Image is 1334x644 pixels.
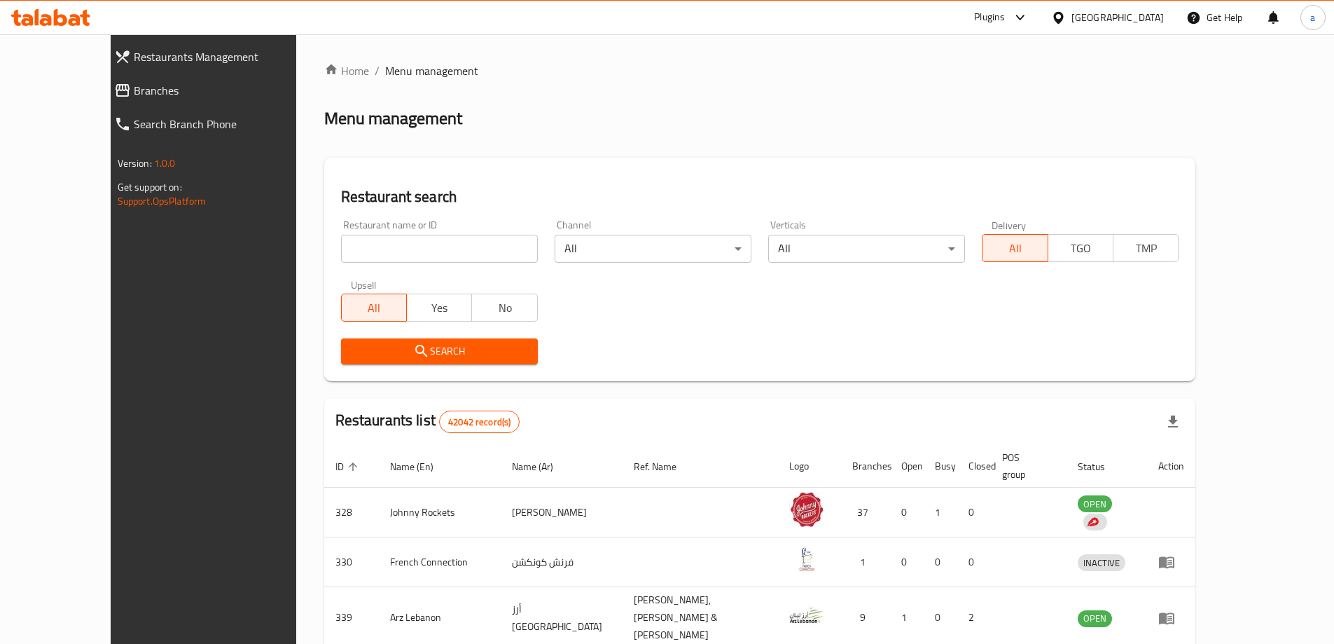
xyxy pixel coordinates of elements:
td: 330 [324,537,379,587]
td: [PERSON_NAME] [501,488,623,537]
div: Total records count [439,411,520,433]
a: Branches [103,74,333,107]
div: Plugins [974,9,1005,26]
td: 0 [957,537,991,587]
span: ID [335,458,362,475]
td: 0 [890,488,924,537]
button: All [982,234,1048,262]
th: Logo [778,445,841,488]
td: فرنش كونكشن [501,537,623,587]
span: OPEN [1078,610,1112,626]
th: Branches [841,445,890,488]
div: Indicates that the vendor menu management has been moved to DH Catalog service [1083,514,1107,530]
span: Status [1078,458,1123,475]
span: No [478,298,531,318]
span: Search Branch Phone [134,116,322,132]
label: Delivery [992,220,1027,230]
button: TGO [1048,234,1113,262]
span: All [347,298,401,318]
span: Yes [412,298,466,318]
span: Search [352,343,527,360]
img: Arz Lebanon [789,598,824,633]
span: Ref. Name [634,458,695,475]
div: OPEN [1078,610,1112,627]
td: 37 [841,488,890,537]
th: Busy [924,445,957,488]
span: TGO [1054,238,1108,259]
a: Restaurants Management [103,40,333,74]
td: 0 [957,488,991,537]
span: a [1310,10,1315,25]
button: Yes [406,294,472,322]
span: All [988,238,1042,259]
input: Search for restaurant name or ID.. [341,235,538,263]
span: OPEN [1078,496,1112,512]
th: Action [1147,445,1195,488]
span: Branches [134,82,322,99]
th: Open [890,445,924,488]
a: Home [324,62,369,79]
td: 1 [924,488,957,537]
button: No [471,294,537,322]
div: OPEN [1078,495,1112,512]
img: Johnny Rockets [789,492,824,527]
div: All [555,235,751,263]
a: Support.OpsPlatform [118,192,207,210]
div: All [768,235,965,263]
span: Name (Ar) [512,458,571,475]
span: Restaurants Management [134,48,322,65]
th: Closed [957,445,991,488]
td: French Connection [379,537,501,587]
span: 1.0.0 [154,154,176,172]
td: 0 [890,537,924,587]
td: Johnny Rockets [379,488,501,537]
button: All [341,294,407,322]
a: Search Branch Phone [103,107,333,141]
td: 1 [841,537,890,587]
span: Name (En) [390,458,452,475]
h2: Restaurant search [341,186,1179,207]
button: TMP [1113,234,1179,262]
div: INACTIVE [1078,554,1125,571]
span: 42042 record(s) [440,416,519,429]
img: delivery hero logo [1086,516,1099,528]
div: Menu [1158,554,1184,570]
span: POS group [1002,449,1050,483]
div: [GEOGRAPHIC_DATA] [1071,10,1164,25]
span: Version: [118,154,152,172]
h2: Restaurants list [335,410,520,433]
li: / [375,62,380,79]
td: 0 [924,537,957,587]
button: Search [341,338,538,364]
label: Upsell [351,280,377,289]
nav: breadcrumb [324,62,1196,79]
td: 328 [324,488,379,537]
div: Export file [1156,405,1190,439]
img: French Connection [789,542,824,577]
span: INACTIVE [1078,555,1125,571]
h2: Menu management [324,107,462,130]
span: Get support on: [118,178,182,196]
div: Menu [1158,610,1184,626]
span: Menu management [385,62,478,79]
span: TMP [1119,238,1173,259]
